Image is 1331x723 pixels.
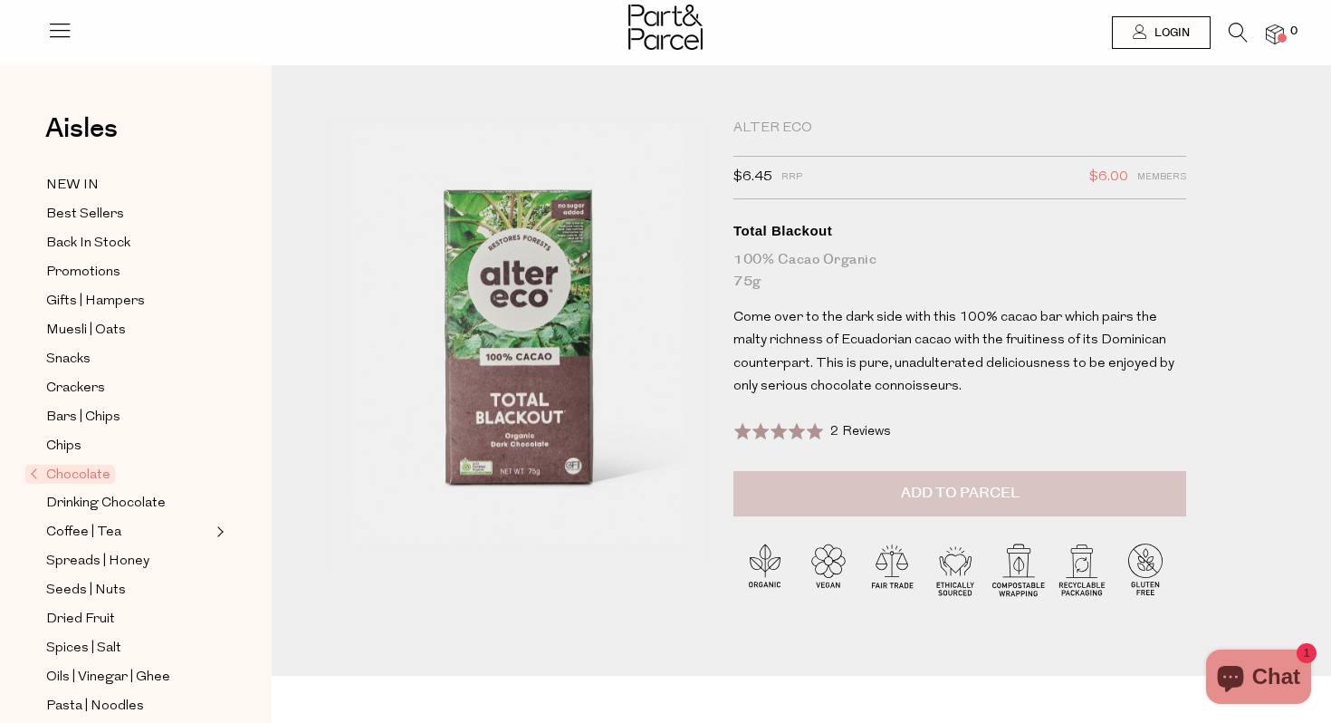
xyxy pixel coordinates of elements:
span: NEW IN [46,175,99,197]
span: Come over to the dark side with this 100% cacao bar which pairs the malty richness of Ecuadorian ... [733,311,1174,394]
a: NEW IN [46,174,211,197]
img: Part&Parcel [628,5,703,50]
span: Add to Parcel [901,483,1020,504]
img: P_P-ICONS-Live_Bec_V11_Fair_Trade.svg [860,537,924,601]
span: Crackers [46,378,105,400]
a: Coffee | Tea [46,521,211,544]
span: $6.00 [1089,166,1128,189]
a: Snacks [46,348,211,371]
a: Seeds | Nuts [46,579,211,602]
a: Promotions [46,261,211,284]
div: Alter Eco [733,120,1186,138]
span: $6.45 [733,166,772,189]
a: Dried Fruit [46,608,211,631]
span: Members [1137,166,1186,189]
span: 0 [1286,24,1302,40]
a: Bars | Chips [46,406,211,429]
button: Expand/Collapse Coffee | Tea [212,521,225,543]
span: Best Sellers [46,204,124,226]
span: Chocolate [25,465,115,484]
a: Chocolate [30,464,211,486]
a: Spices | Salt [46,637,211,660]
img: P_P-ICONS-Live_Bec_V11_Recyclable_Packaging.svg [1050,537,1114,601]
a: Best Sellers [46,203,211,226]
span: Snacks [46,349,91,371]
img: P_P-ICONS-Live_Bec_V11_Organic.svg [733,537,797,601]
span: Aisles [45,109,118,149]
button: Add to Parcel [733,471,1186,516]
span: Gifts | Hampers [46,291,145,313]
span: RRP [781,166,802,189]
span: Spices | Salt [46,638,121,660]
a: Crackers [46,377,211,400]
img: P_P-ICONS-Live_Bec_V11_Compostable_Wrapping.svg [987,537,1050,601]
span: 2 Reviews [830,425,891,439]
span: Spreads | Honey [46,551,149,573]
div: 100% Cacao Organic 75g [733,249,1186,293]
span: Pasta | Noodles [46,696,144,718]
span: Muesli | Oats [46,320,126,342]
span: Seeds | Nuts [46,580,126,602]
a: Chips [46,435,211,458]
span: Bars | Chips [46,407,120,429]
inbox-online-store-chat: Shopify online store chat [1201,650,1317,709]
a: Login [1112,16,1211,49]
a: Back In Stock [46,232,211,255]
img: Total Blackout [326,120,706,569]
a: Muesli | Oats [46,319,211,342]
span: Login [1150,25,1190,41]
a: Gifts | Hampers [46,290,211,313]
a: Oils | Vinegar | Ghee [46,666,211,689]
img: P_P-ICONS-Live_Bec_V11_Gluten_Free.svg [1114,537,1177,601]
a: Drinking Chocolate [46,492,211,515]
span: Coffee | Tea [46,522,121,544]
span: Oils | Vinegar | Ghee [46,667,170,689]
a: Aisles [45,115,118,160]
img: P_P-ICONS-Live_Bec_V11_Vegan.svg [797,537,860,601]
span: Drinking Chocolate [46,493,166,515]
a: Pasta | Noodles [46,695,211,718]
a: 0 [1266,24,1284,43]
span: Back In Stock [46,233,130,255]
img: P_P-ICONS-Live_Bec_V11_Ethically_Sourced.svg [924,537,987,601]
div: Total Blackout [733,222,1186,240]
span: Dried Fruit [46,609,115,631]
a: Spreads | Honey [46,550,211,573]
span: Chips [46,436,81,458]
span: Promotions [46,262,120,284]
